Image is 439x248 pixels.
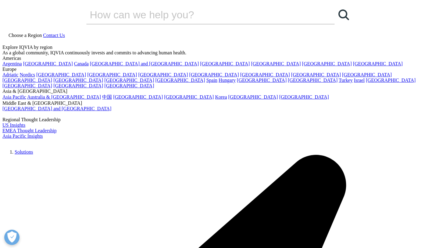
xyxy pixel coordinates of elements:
[155,78,205,83] a: [GEOGRAPHIC_DATA]
[2,72,18,77] a: Adriatic
[2,106,111,111] a: [GEOGRAPHIC_DATA] and [GEOGRAPHIC_DATA]
[2,133,43,139] a: Asia Pacific Insights
[53,78,103,83] a: [GEOGRAPHIC_DATA]
[87,72,137,77] a: [GEOGRAPHIC_DATA]
[2,67,437,72] div: Europe
[113,94,163,100] a: [GEOGRAPHIC_DATA]
[366,78,416,83] a: [GEOGRAPHIC_DATA]
[164,94,214,100] a: [GEOGRAPHIC_DATA]
[279,94,329,100] a: [GEOGRAPHIC_DATA]
[342,72,392,77] a: [GEOGRAPHIC_DATA]
[2,50,437,56] div: As a global community, IQVIA continuously invests and commits to advancing human health.
[206,78,217,83] a: Spain
[353,61,403,66] a: [GEOGRAPHIC_DATA]
[251,61,301,66] a: [GEOGRAPHIC_DATA]
[138,72,188,77] a: [GEOGRAPHIC_DATA]
[335,5,353,24] a: 搜索
[189,72,239,77] a: [GEOGRAPHIC_DATA]
[90,61,199,66] a: [GEOGRAPHIC_DATA] and [GEOGRAPHIC_DATA]
[219,78,236,83] a: Hungary
[302,61,352,66] a: [GEOGRAPHIC_DATA]
[102,94,112,100] a: 中国
[240,72,290,77] a: [GEOGRAPHIC_DATA]
[2,117,437,122] div: Regional Thought Leadership
[228,94,278,100] a: [GEOGRAPHIC_DATA]
[339,78,353,83] a: Turkey
[2,78,52,83] a: [GEOGRAPHIC_DATA]
[2,61,22,66] a: Argentina
[36,72,86,77] a: [GEOGRAPHIC_DATA]
[291,72,341,77] a: [GEOGRAPHIC_DATA]
[354,78,365,83] a: Israel
[9,33,42,38] span: Choose a Region
[43,33,65,38] a: Contact Us
[4,230,20,245] button: 打开偏好
[2,122,25,128] a: US Insights
[2,94,26,100] a: Asia Pacific
[2,56,437,61] div: Americas
[20,72,35,77] a: Nordics
[2,45,437,50] div: Explore IQVIA by region
[23,61,73,66] a: [GEOGRAPHIC_DATA]
[15,149,33,155] a: Solutions
[104,83,154,88] a: [GEOGRAPHIC_DATA]
[104,78,154,83] a: [GEOGRAPHIC_DATA]
[200,61,250,66] a: [GEOGRAPHIC_DATA]
[74,61,89,66] a: Canada
[2,83,52,88] a: [GEOGRAPHIC_DATA]
[215,94,227,100] a: Korea
[2,100,437,106] div: Middle East & [GEOGRAPHIC_DATA]
[86,5,317,24] input: 搜索
[288,78,337,83] a: [GEOGRAPHIC_DATA]
[338,9,349,20] svg: Search
[2,89,437,94] div: Asia & [GEOGRAPHIC_DATA]
[237,78,287,83] a: [GEOGRAPHIC_DATA]
[2,128,56,133] a: EMEA Thought Leadership
[27,94,101,100] a: Australia & [GEOGRAPHIC_DATA]
[53,83,103,88] a: [GEOGRAPHIC_DATA]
